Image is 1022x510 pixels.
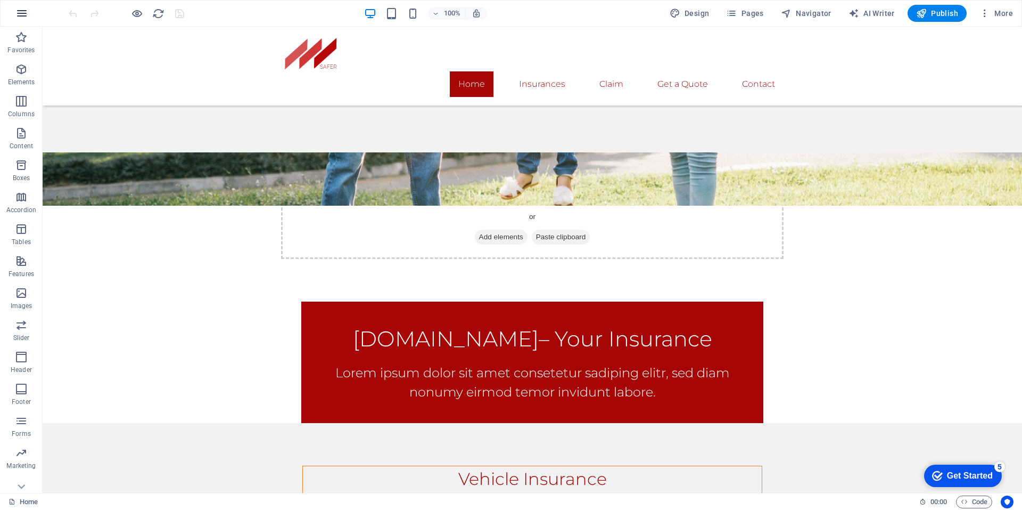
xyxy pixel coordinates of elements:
[916,8,958,19] span: Publish
[781,8,831,19] span: Navigator
[956,496,992,508] button: Code
[9,496,38,508] a: Click to cancel selection. Double-click to open Pages
[8,110,35,118] p: Columns
[130,7,143,20] button: Click here to leave preview mode and continue editing
[432,203,485,218] span: Add elements
[238,157,741,232] div: Drop content here
[670,8,710,19] span: Design
[12,238,31,246] p: Tables
[930,496,947,508] span: 00 00
[9,270,34,278] p: Features
[665,5,714,22] div: Design (Ctrl+Alt+Y)
[152,7,164,20] i: Reload page
[908,5,967,22] button: Publish
[777,5,836,22] button: Navigator
[7,46,35,54] p: Favorites
[665,5,714,22] button: Design
[79,2,89,13] div: 5
[844,5,899,22] button: AI Writer
[12,398,31,406] p: Footer
[722,5,768,22] button: Pages
[428,7,466,20] button: 100%
[31,12,77,21] div: Get Started
[726,8,763,19] span: Pages
[10,142,33,150] p: Content
[9,5,86,28] div: Get Started 5 items remaining, 0% complete
[1001,496,1013,508] button: Usercentrics
[975,5,1017,22] button: More
[938,498,939,506] span: :
[489,203,548,218] span: Paste clipboard
[11,366,32,374] p: Header
[848,8,895,19] span: AI Writer
[919,496,947,508] h6: Session time
[152,7,164,20] button: reload
[8,78,35,86] p: Elements
[13,334,30,342] p: Slider
[12,430,31,438] p: Forms
[472,9,481,18] i: On resize automatically adjust zoom level to fit chosen device.
[979,8,1013,19] span: More
[444,7,461,20] h6: 100%
[961,496,987,508] span: Code
[11,302,32,310] p: Images
[13,174,30,182] p: Boxes
[6,462,36,470] p: Marketing
[6,206,36,214] p: Accordion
